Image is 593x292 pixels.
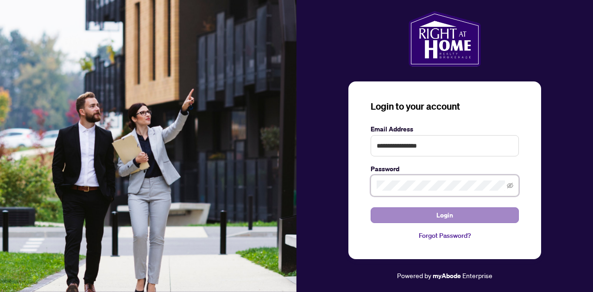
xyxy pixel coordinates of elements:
span: Powered by [397,271,431,280]
span: Enterprise [462,271,492,280]
button: Login [371,207,519,223]
a: myAbode [433,271,461,281]
label: Password [371,164,519,174]
a: Forgot Password? [371,230,519,241]
span: eye-invisible [507,182,513,189]
label: Email Address [371,124,519,134]
span: Login [436,208,453,223]
h3: Login to your account [371,100,519,113]
img: ma-logo [409,11,480,67]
